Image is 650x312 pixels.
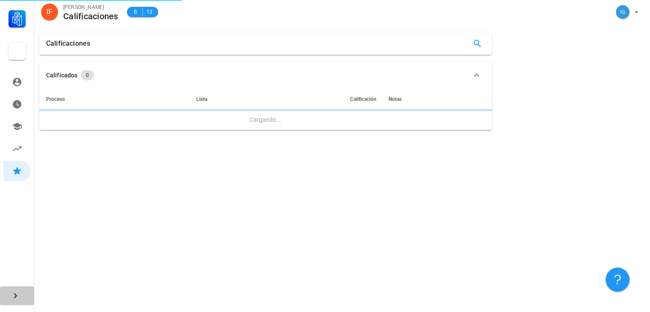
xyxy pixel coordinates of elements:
[172,89,232,109] th: Lista
[146,8,153,16] span: 13
[63,3,118,12] div: [PERSON_NAME]
[47,3,53,21] span: IF
[46,96,65,102] span: Proceso
[388,96,402,102] span: Notas
[382,89,492,109] th: Notas
[46,71,77,80] div: Calificados
[39,109,492,130] td: Cargando...
[616,5,629,19] div: avatar
[63,12,118,21] div: Calificaciones
[232,89,382,109] th: Calificación
[46,32,90,55] div: Calificaciones
[86,70,89,80] span: 0
[41,3,58,21] div: avatar
[39,89,172,109] th: Proceso
[132,8,139,16] span: B
[350,96,376,102] span: Calificación
[196,96,207,102] span: Lista
[39,62,492,89] button: Calificados 0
